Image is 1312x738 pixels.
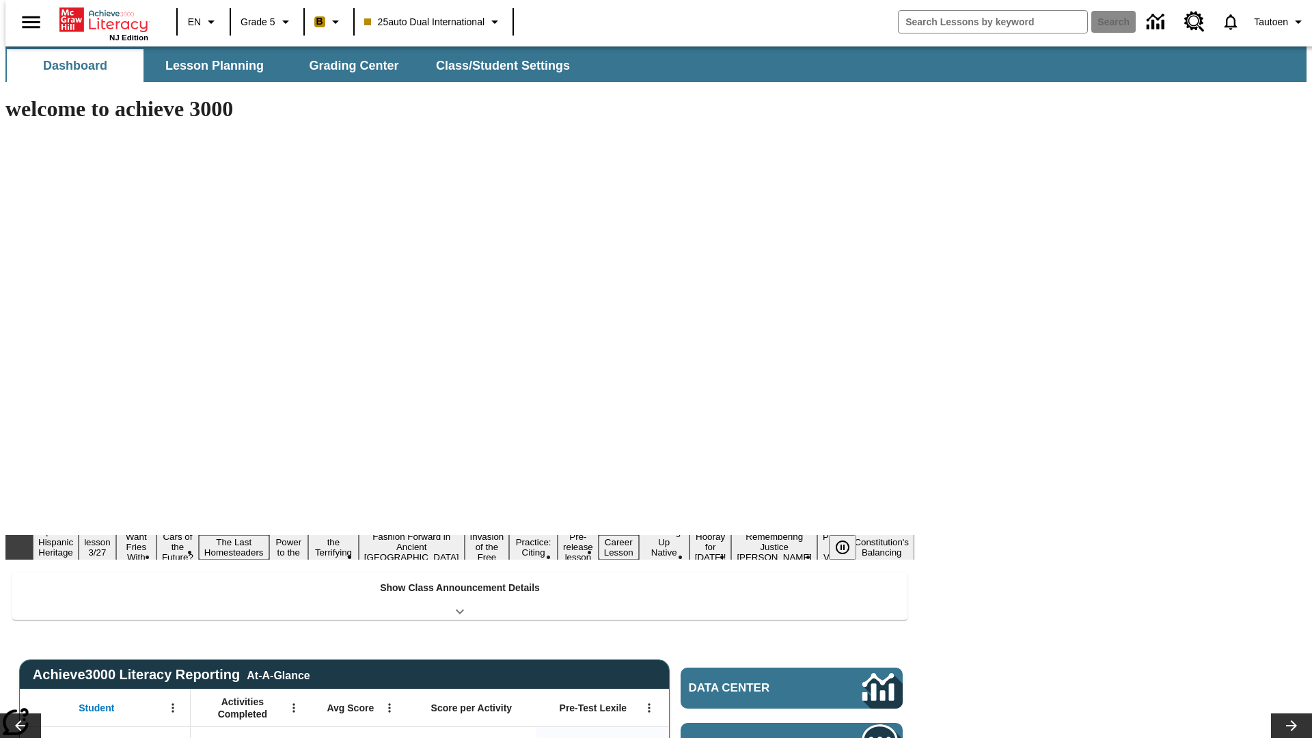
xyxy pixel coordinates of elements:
button: Pause [829,535,856,560]
button: Slide 6 Solar Power to the People [269,525,309,570]
span: Avg Score [327,702,374,714]
span: 25auto Dual International [364,15,484,29]
button: Slide 13 Cooking Up Native Traditions [639,525,689,570]
span: Achieve3000 Literacy Reporting [33,667,310,683]
span: Pre-Test Lexile [560,702,627,714]
div: Home [59,5,148,42]
button: Slide 9 The Invasion of the Free CD [465,519,510,575]
button: Slide 3 Do You Want Fries With That? [116,519,156,575]
input: search field [899,11,1087,33]
button: Open Menu [284,698,304,718]
div: Pause [829,535,870,560]
button: Slide 16 Point of View [817,530,849,564]
button: Grade: Grade 5, Select a grade [235,10,299,34]
a: Notifications [1213,4,1248,40]
button: Slide 7 Attack of the Terrifying Tomatoes [308,525,359,570]
a: Resource Center, Will open in new tab [1176,3,1213,40]
span: NJ Edition [109,33,148,42]
button: Class/Student Settings [425,49,581,82]
span: EN [188,15,201,29]
p: Show Class Announcement Details [380,581,540,595]
button: Boost Class color is peach. Change class color [309,10,349,34]
span: Activities Completed [197,696,288,720]
a: Home [59,6,148,33]
a: Data Center [1138,3,1176,41]
button: Grading Center [286,49,422,82]
span: Tautoen [1254,15,1288,29]
div: At-A-Glance [247,667,310,682]
button: Lesson carousel, Next [1271,713,1312,738]
span: Score per Activity [431,702,512,714]
button: Slide 14 Hooray for Constitution Day! [689,530,732,564]
span: B [316,13,323,30]
button: Open side menu [11,2,51,42]
span: Grade 5 [241,15,275,29]
button: Lesson Planning [146,49,283,82]
button: Slide 4 Cars of the Future? [156,530,199,564]
button: Class: 25auto Dual International, Select your class [359,10,508,34]
button: Slide 8 Fashion Forward in Ancient Rome [359,530,465,564]
h1: welcome to achieve 3000 [5,96,914,122]
div: Show Class Announcement Details [12,573,907,620]
button: Slide 15 Remembering Justice O'Connor [731,530,817,564]
button: Slide 12 Career Lesson [599,535,639,560]
button: Profile/Settings [1248,10,1312,34]
button: Open Menu [639,698,659,718]
button: Open Menu [379,698,400,718]
button: Slide 10 Mixed Practice: Citing Evidence [509,525,558,570]
div: SubNavbar [5,46,1307,82]
button: Open Menu [163,698,183,718]
button: Slide 11 Pre-release lesson [558,530,599,564]
div: SubNavbar [5,49,582,82]
button: Slide 17 The Constitution's Balancing Act [849,525,914,570]
button: Slide 2 Test lesson 3/27 en [79,525,116,570]
span: Data Center [689,681,817,695]
button: Slide 5 The Last Homesteaders [199,535,269,560]
button: Slide 1 ¡Viva Hispanic Heritage Month! [33,525,79,570]
button: Dashboard [7,49,143,82]
a: Data Center [681,668,903,709]
span: Student [79,702,114,714]
button: Language: EN, Select a language [182,10,225,34]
